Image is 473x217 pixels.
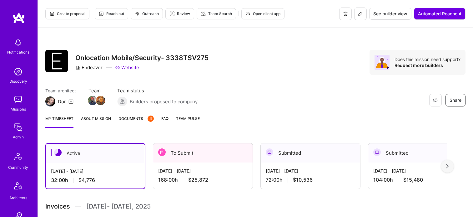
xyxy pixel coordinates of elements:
[45,87,76,94] span: Team architect
[176,115,200,128] a: Team Pulse
[88,96,97,105] img: Team Member Avatar
[158,177,248,183] div: 168:00 h
[176,116,200,121] span: Team Pulse
[88,95,97,106] a: Team Member Avatar
[245,11,280,17] span: Open client app
[395,56,460,62] div: Does this mission need support?
[45,202,70,211] span: Invoices
[86,202,151,211] span: [DATE] - [DATE] , 2025
[13,134,24,140] div: Admin
[117,96,127,106] img: Builders proposed to company
[373,168,463,174] div: [DATE] - [DATE]
[446,164,449,168] img: right
[45,8,89,19] button: Create proposal
[95,8,128,19] button: Reach out
[13,13,25,24] img: logo
[12,121,24,134] img: admin teamwork
[373,148,381,156] img: Submitted
[261,143,360,163] div: Submitted
[201,11,232,17] span: Team Search
[75,54,209,62] h3: Onlocation Mobile/Security- 3338TSV275
[88,87,105,94] span: Team
[158,168,248,174] div: [DATE] - [DATE]
[433,98,438,103] i: icon EyeClosed
[445,94,465,106] button: Share
[169,11,190,17] span: Review
[117,87,198,94] span: Team status
[58,98,66,105] div: Dor
[293,177,313,183] span: $10,536
[78,177,95,183] span: $4,776
[96,96,105,105] img: Team Member Avatar
[75,65,80,70] i: icon CompanyGray
[395,62,460,68] div: Request more builders
[369,8,411,20] button: See builder view
[118,115,154,122] span: Documents
[49,11,85,17] span: Create proposal
[68,99,73,104] i: icon Mail
[266,168,355,174] div: [DATE] - [DATE]
[158,148,166,156] img: To Submit
[9,194,27,201] div: Architects
[130,98,198,105] span: Builders proposed to company
[368,143,468,163] div: Submitted
[12,36,24,49] img: bell
[12,93,24,106] img: teamwork
[45,50,68,72] img: Company Logo
[414,8,465,20] button: Automated Reachout
[99,11,124,17] span: Reach out
[7,49,29,55] div: Notifications
[153,143,253,163] div: To Submit
[49,11,54,16] i: icon Proposal
[373,11,407,17] span: See builder view
[418,11,461,17] span: Automated Reachout
[165,8,194,19] button: Review
[51,177,140,183] div: 32:00 h
[241,8,284,19] button: Open client app
[12,65,24,78] img: discovery
[8,164,28,171] div: Community
[135,11,159,17] span: Outreach
[97,95,105,106] a: Team Member Avatar
[188,177,208,183] span: $25,872
[11,149,26,164] img: Community
[75,64,103,71] div: Endeavor
[11,179,26,194] img: Architects
[9,78,27,85] div: Discovery
[75,202,81,211] img: Divider
[266,148,273,156] img: Submitted
[115,64,139,71] a: Website
[45,115,73,128] a: My timesheet
[11,106,26,112] div: Missions
[148,116,154,122] div: 4
[266,177,355,183] div: 72:00 h
[161,115,169,128] a: FAQ
[450,97,461,103] span: Share
[46,144,145,163] div: Active
[118,115,154,128] a: Documents4
[403,177,423,183] span: $15,480
[197,8,236,19] button: Team Search
[51,168,140,174] div: [DATE] - [DATE]
[375,55,390,70] img: Avatar
[373,177,463,183] div: 104:00 h
[131,8,163,19] button: Outreach
[169,11,174,16] i: icon Targeter
[81,115,111,128] a: About Mission
[45,96,55,106] img: Team Architect
[54,149,62,156] img: Active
